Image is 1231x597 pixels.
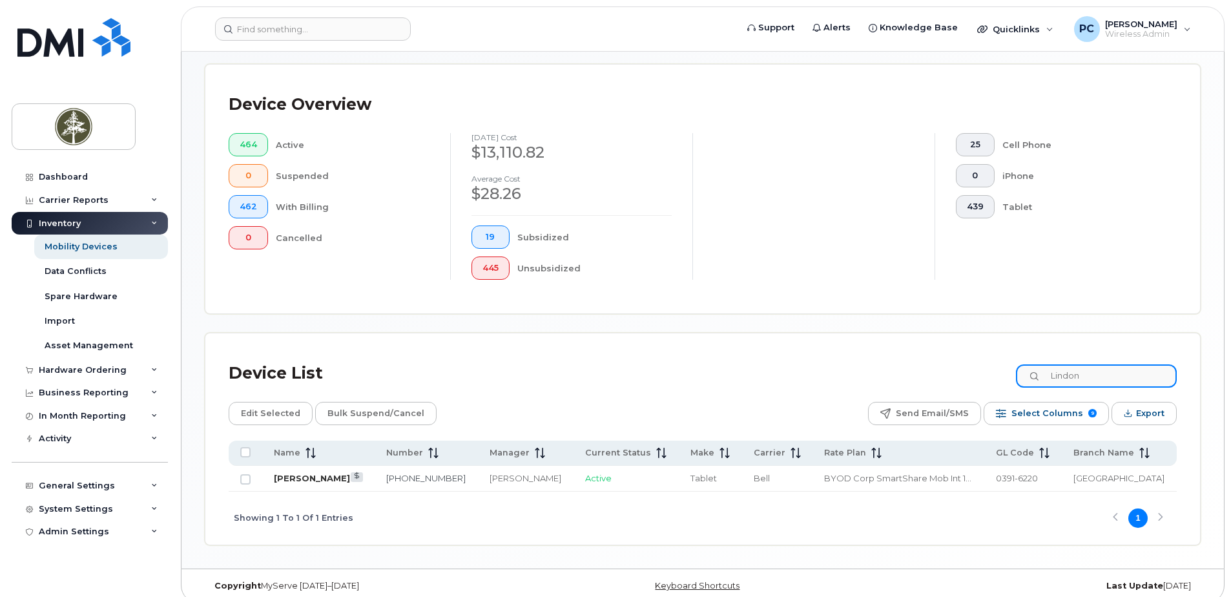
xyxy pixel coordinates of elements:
[823,21,851,34] span: Alerts
[229,195,268,218] button: 462
[240,140,257,150] span: 464
[276,164,430,187] div: Suspended
[315,402,437,425] button: Bulk Suspend/Cancel
[214,581,261,591] strong: Copyright
[1073,473,1164,483] span: [GEOGRAPHIC_DATA]
[229,226,268,249] button: 0
[585,473,612,483] span: Active
[490,472,562,485] div: [PERSON_NAME]
[824,473,971,483] span: BYOD Corp SmartShare Mob Int 10
[327,404,424,423] span: Bulk Suspend/Cancel
[690,447,714,459] span: Make
[1128,508,1148,528] button: Page 1
[690,473,717,483] span: Tablet
[1105,19,1177,29] span: [PERSON_NAME]
[956,195,995,218] button: 439
[490,447,530,459] span: Manager
[1088,409,1097,417] span: 9
[229,133,268,156] button: 464
[585,447,651,459] span: Current Status
[956,133,995,156] button: 25
[517,225,672,249] div: Subsidized
[1136,404,1164,423] span: Export
[758,21,794,34] span: Support
[967,171,984,181] span: 0
[1002,195,1157,218] div: Tablet
[896,404,969,423] span: Send Email/SMS
[215,17,411,41] input: Find something...
[229,88,371,121] div: Device Overview
[482,232,499,242] span: 19
[240,171,257,181] span: 0
[471,257,510,280] button: 445
[1106,581,1163,591] strong: Last Update
[517,257,672,280] div: Unsubsidized
[996,447,1034,459] span: GL Code
[993,24,1040,34] span: Quicklinks
[471,141,672,163] div: $13,110.82
[240,202,257,212] span: 462
[880,21,958,34] span: Knowledge Base
[824,447,866,459] span: Rate Plan
[1073,447,1134,459] span: Branch Name
[471,183,672,205] div: $28.26
[1105,29,1177,39] span: Wireless Admin
[968,16,1062,42] div: Quicklinks
[754,473,770,483] span: Bell
[1079,21,1094,37] span: PC
[229,164,268,187] button: 0
[351,472,363,482] a: View Last Bill
[655,581,740,591] a: Keyboard Shortcuts
[482,263,499,273] span: 445
[967,140,984,150] span: 25
[984,402,1109,425] button: Select Columns 9
[471,133,672,141] h4: [DATE] cost
[1016,364,1177,388] input: Search Device List ...
[276,133,430,156] div: Active
[738,15,803,41] a: Support
[868,402,981,425] button: Send Email/SMS
[1011,404,1083,423] span: Select Columns
[996,473,1038,483] span: 0391-6220
[1112,402,1177,425] button: Export
[274,447,300,459] span: Name
[1065,16,1200,42] div: Paulina Cantos
[956,164,995,187] button: 0
[241,404,300,423] span: Edit Selected
[1002,133,1157,156] div: Cell Phone
[205,581,537,591] div: MyServe [DATE]–[DATE]
[276,195,430,218] div: With Billing
[274,473,350,483] a: [PERSON_NAME]
[967,202,984,212] span: 439
[471,225,510,249] button: 19
[803,15,860,41] a: Alerts
[234,508,353,528] span: Showing 1 To 1 Of 1 Entries
[754,447,785,459] span: Carrier
[229,402,313,425] button: Edit Selected
[229,357,323,390] div: Device List
[471,174,672,183] h4: Average cost
[860,15,967,41] a: Knowledge Base
[240,233,257,243] span: 0
[869,581,1201,591] div: [DATE]
[386,473,466,483] a: [PHONE_NUMBER]
[386,447,423,459] span: Number
[1002,164,1157,187] div: iPhone
[276,226,430,249] div: Cancelled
